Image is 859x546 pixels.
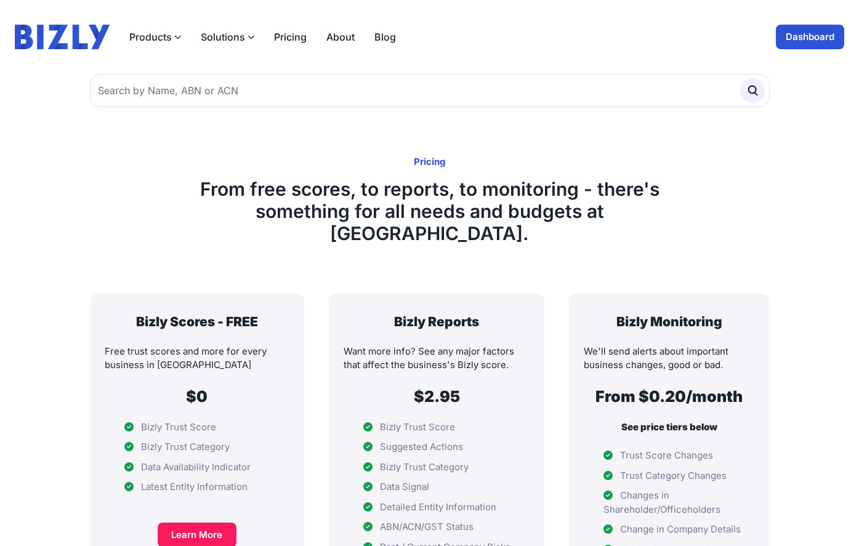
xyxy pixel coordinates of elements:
[344,345,530,372] p: Want more info? See any major factors that affect the business's Bizly score.
[584,387,754,406] h2: From $0.20/month
[105,420,290,435] li: Bizly Trust Score
[105,345,290,372] p: Free trust scores and more for every business in [GEOGRAPHIC_DATA]
[201,30,254,44] button: Solutions
[344,520,530,534] li: ABN/ACN/GST Status
[90,74,770,107] input: Search by Name, ABN or ACN
[344,460,530,475] li: Bizly Trust Category
[105,460,290,475] li: Data Availability Indicator
[584,345,754,372] p: We'll send alerts about important business changes, good or bad.
[105,313,290,330] h3: Bizly Scores - FREE
[584,420,754,435] p: See price tiers below
[584,469,754,483] li: Trust Category Changes
[344,313,530,330] h3: Bizly Reports
[584,449,754,463] li: Trust Score Changes
[584,313,754,330] h3: Bizly Monitoring
[154,178,706,244] h1: From free scores, to reports, to monitoring - there's something for all needs and budgets at [GEO...
[584,523,754,537] li: Change in Company Details
[105,440,290,454] li: Bizly Trust Category
[105,480,290,494] li: Latest Entity Information
[374,30,396,44] a: Blog
[344,500,530,515] li: Detailed Entity Information
[344,387,530,406] h2: $2.95
[274,30,307,44] a: Pricing
[344,480,530,494] li: Data Signal
[105,387,290,406] h2: $0
[776,25,844,49] a: Dashboard
[344,440,530,454] li: Suggested Actions
[129,30,181,44] button: Products
[344,420,530,435] li: Bizly Trust Score
[326,30,355,44] a: About
[584,489,754,516] li: Changes in Shareholder/Officeholders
